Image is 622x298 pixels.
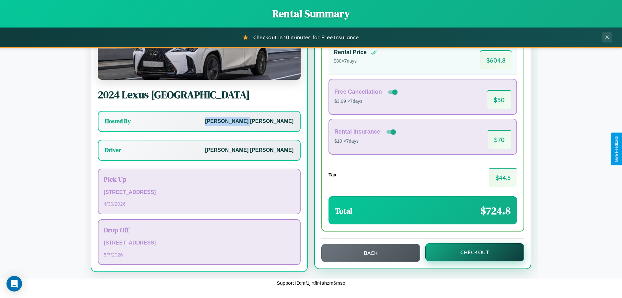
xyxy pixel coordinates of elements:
button: Back [321,244,420,262]
span: $ 70 [488,130,511,149]
p: $3.99 × 7 days [334,97,399,106]
h4: Rental Insurance [334,128,380,135]
h3: Hosted By [105,117,131,125]
h3: Drop Off [104,225,295,234]
h3: Pick Up [104,174,295,184]
h4: Rental Price [334,49,367,56]
span: $ 44.8 [489,168,517,187]
p: [STREET_ADDRESS] [104,238,295,248]
span: $ 724.8 [480,204,511,218]
p: 5 / 7 / 2026 [104,250,295,259]
p: [PERSON_NAME] [PERSON_NAME] [205,146,294,155]
h1: Rental Summary [6,6,616,21]
p: Support ID: mf1jirtffr4ahzm6mso [277,279,345,287]
h3: Total [335,206,352,216]
p: 4 / 30 / 2026 [104,199,295,208]
span: Checkout in 10 minutes for Free Insurance [253,34,359,41]
p: $ 80 × 7 days [334,57,377,66]
div: Open Intercom Messenger [6,276,22,292]
p: [PERSON_NAME] [PERSON_NAME] [205,117,294,126]
h2: 2024 Lexus [GEOGRAPHIC_DATA] [98,88,301,102]
h4: Tax [328,172,337,177]
div: Give Feedback [614,136,619,162]
button: Checkout [425,243,524,261]
p: $10 × 7 days [334,137,397,146]
h4: Free Cancellation [334,89,382,95]
p: [STREET_ADDRESS] [104,188,295,197]
h3: Driver [105,146,121,154]
span: $ 604.8 [480,50,512,69]
span: $ 50 [487,90,511,109]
